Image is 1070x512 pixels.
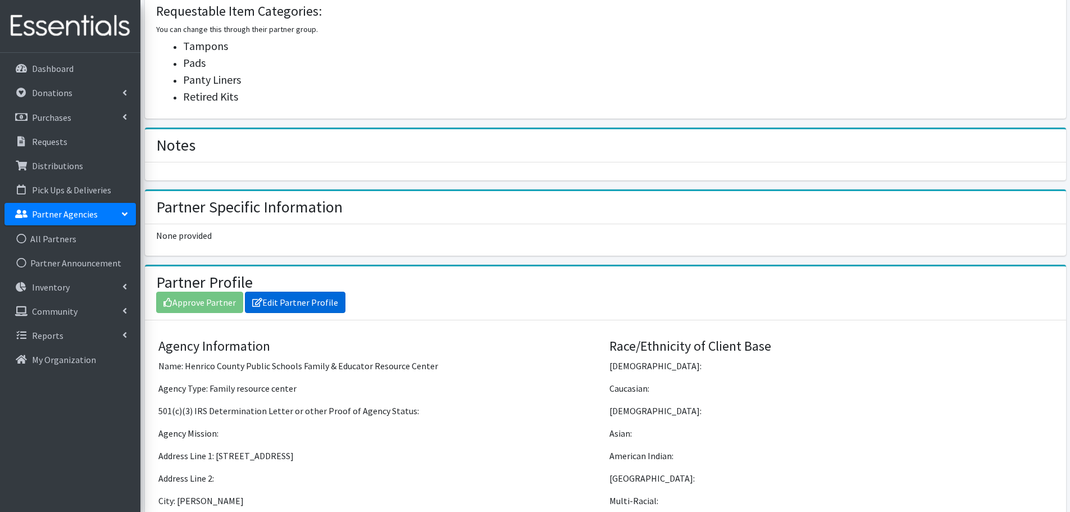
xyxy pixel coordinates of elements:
a: Inventory [4,276,136,298]
span: Tampons [183,39,228,53]
p: Purchases [32,112,71,123]
a: Requests [4,130,136,153]
p: None provided [156,229,1054,242]
a: My Organization [4,348,136,371]
a: Purchases [4,106,136,129]
a: Dashboard [4,57,136,80]
a: All Partners [4,228,136,250]
p: Requests [32,136,67,147]
a: Partner Announcement [4,252,136,274]
p: Reports [32,330,63,341]
a: Distributions [4,155,136,177]
p: My Organization [32,354,96,365]
span: Retired Kits [183,89,238,103]
a: Community [4,300,136,323]
p: Caucasian: [609,382,1052,395]
p: Agency Type: Family resource center [158,382,601,395]
p: [GEOGRAPHIC_DATA]: [609,472,1052,485]
h4: Race/Ethnicity of Client Base [609,338,1052,355]
h2: Partner Profile [156,273,253,292]
a: Pick Ups & Deliveries [4,179,136,201]
p: Partner Agencies [32,209,98,220]
h4: Agency Information [158,338,601,355]
p: Inventory [32,282,70,293]
a: Reports [4,324,136,347]
p: American Indian: [609,449,1052,463]
a: Edit Partner Profile [245,292,345,313]
p: City: [PERSON_NAME] [158,494,601,508]
p: Pick Ups & Deliveries [32,184,111,196]
img: HumanEssentials [4,7,136,45]
p: Multi-Racial: [609,494,1052,508]
p: Name: Henrico County Public Schools Family & Educator Resource Center [158,359,601,373]
p: Asian: [609,427,1052,440]
p: Distributions [32,160,83,171]
p: Community [32,306,78,317]
p: You can change this through their partner group. [156,24,1054,35]
p: Address Line 1: [STREET_ADDRESS] [158,449,601,463]
p: 501(c)(3) IRS Determination Letter or other Proof of Agency Status: [158,404,601,418]
h2: Partner Specific Information [156,198,343,217]
p: Dashboard [32,63,74,74]
p: Donations [32,87,72,98]
a: Partner Agencies [4,203,136,225]
a: Donations [4,81,136,104]
p: Address Line 2: [158,472,601,485]
p: [DEMOGRAPHIC_DATA]: [609,359,1052,373]
h2: Notes [156,136,195,155]
span: Panty Liners [183,73,241,87]
h4: Requestable Item Categories: [156,3,1054,20]
p: [DEMOGRAPHIC_DATA]: [609,404,1052,418]
span: Pads [183,56,206,70]
p: Agency Mission: [158,427,601,440]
